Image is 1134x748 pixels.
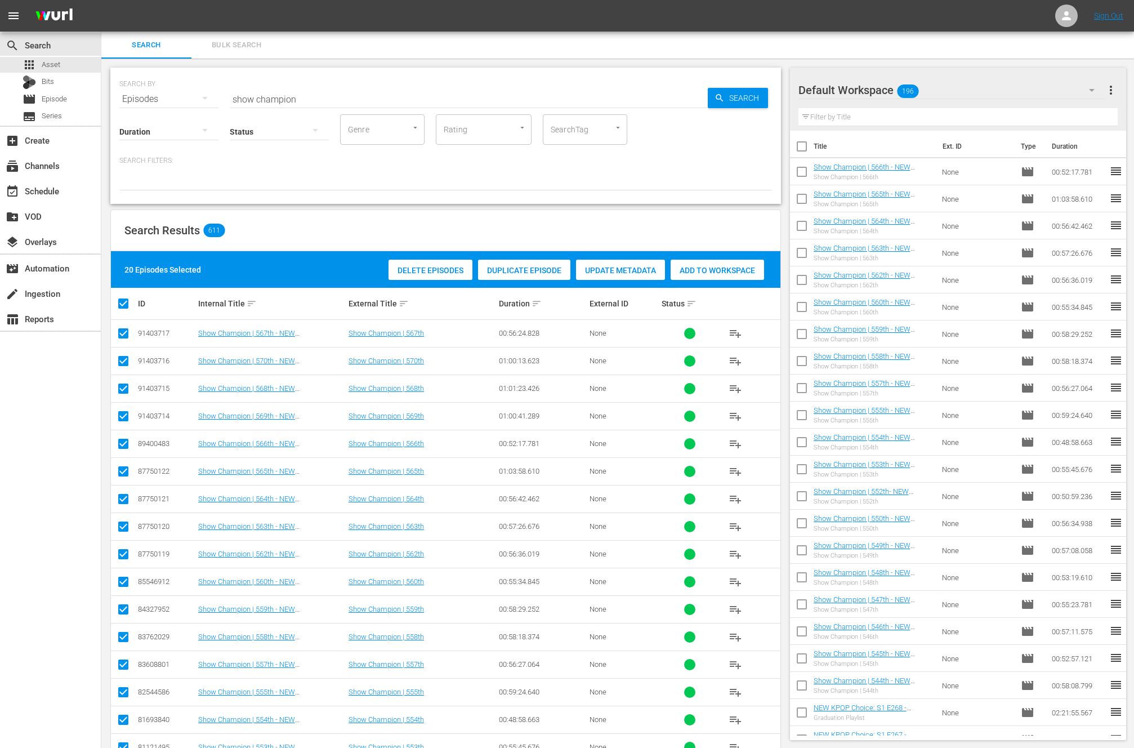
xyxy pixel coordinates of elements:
[124,224,200,237] span: Search Results
[1021,625,1034,638] span: Episode
[1094,11,1123,20] a: Sign Out
[108,39,185,52] span: Search
[937,699,1016,726] td: None
[590,550,658,558] div: None
[499,550,586,558] div: 00:56:36.019
[936,131,1014,162] th: Ext. ID
[42,110,62,122] span: Series
[814,498,934,505] div: Show Champion | 552th
[937,266,1016,293] td: None
[198,522,305,539] a: Show Champion | 563th - NEW [DOMAIN_NAME] - SSTV - 202508
[590,299,658,308] div: External ID
[499,495,586,503] div: 00:56:42.462
[1109,246,1123,259] span: reorder
[576,266,665,275] span: Update Metadata
[1014,131,1045,162] th: Type
[478,260,570,280] button: Duplicate Episode
[814,444,934,451] div: Show Champion | 554th
[671,260,764,280] button: Add to Workspace
[6,159,19,173] span: Channels
[1047,510,1109,537] td: 00:56:34.938
[499,439,586,448] div: 00:52:17.781
[42,59,60,70] span: Asset
[814,687,934,694] div: Show Champion | 544th
[729,409,742,423] span: playlist_add
[590,357,658,365] div: None
[1109,327,1123,340] span: reorder
[1021,733,1034,746] span: Episode
[138,550,195,558] div: 87750119
[138,412,195,420] div: 91403714
[814,390,934,397] div: Show Champion | 557th
[662,297,718,310] div: Status
[1047,618,1109,645] td: 00:57:11.575
[729,685,742,699] span: playlist_add
[686,299,697,309] span: sort
[814,131,936,162] th: Title
[1109,219,1123,232] span: reorder
[722,486,749,513] button: playlist_add
[729,520,742,533] span: playlist_add
[42,76,54,87] span: Bits
[1047,239,1109,266] td: 00:57:26.676
[138,357,195,365] div: 91403716
[198,329,305,346] a: Show Champion | 567th - NEW [DOMAIN_NAME] - SSTV - 202509
[198,633,305,649] a: Show Champion | 558th - NEW [DOMAIN_NAME] - SSTV - 202506
[814,309,934,316] div: Show Champion | 560th
[937,375,1016,402] td: None
[814,298,921,315] a: Show Champion | 560th - NEW [DOMAIN_NAME] - SSTV - 202507
[798,74,1105,106] div: Default Workspace
[1047,320,1109,348] td: 00:58:29.252
[6,287,19,301] span: Ingestion
[349,605,424,613] a: Show Champion | 559th
[1047,699,1109,726] td: 02:21:55.567
[729,603,742,616] span: playlist_add
[138,577,195,586] div: 85546912
[1047,293,1109,320] td: 00:55:34.845
[1021,517,1034,530] span: Episode
[814,379,921,396] a: Show Champion | 557th - NEW [DOMAIN_NAME] - SSTV - 202506
[1021,598,1034,611] span: Episode
[198,660,305,677] a: Show Champion | 557th - NEW [DOMAIN_NAME] - SSTV - 202506
[1047,348,1109,375] td: 00:58:18.374
[590,577,658,586] div: None
[722,706,749,733] button: playlist_add
[814,514,921,531] a: Show Champion | 550th - NEW [DOMAIN_NAME] - SSTV - 202504
[937,510,1016,537] td: None
[1109,732,1123,746] span: reorder
[937,239,1016,266] td: None
[814,363,934,370] div: Show Champion | 558th
[349,633,424,641] a: Show Champion | 558th
[349,715,424,724] a: Show Champion | 554th
[937,456,1016,483] td: None
[1109,462,1123,475] span: reorder
[349,467,424,475] a: Show Champion | 565th
[499,522,586,531] div: 00:57:26.676
[590,384,658,393] div: None
[349,297,495,310] div: External Title
[499,329,586,337] div: 00:56:24.828
[1021,435,1034,449] span: Episode
[590,715,658,724] div: None
[729,547,742,561] span: playlist_add
[590,633,658,641] div: None
[729,658,742,671] span: playlist_add
[722,624,749,651] button: playlist_add
[247,299,257,309] span: sort
[1109,678,1123,692] span: reorder
[814,336,934,343] div: Show Champion | 559th
[138,299,195,308] div: ID
[722,458,749,485] button: playlist_add
[7,9,20,23] span: menu
[1047,212,1109,239] td: 00:56:42.462
[814,704,921,729] a: NEW KPOP Choice: S1 E268 - Graduation Playlist - NEW [DOMAIN_NAME] - SSTV - 202412
[499,467,586,475] div: 01:03:58.610
[722,403,749,430] button: playlist_add
[814,433,921,450] a: Show Champion | 554th - NEW [DOMAIN_NAME] - SSTV - 202505
[1109,597,1123,611] span: reorder
[349,660,424,669] a: Show Champion | 557th
[722,320,749,347] button: playlist_add
[814,541,921,558] a: Show Champion | 549th - NEW [DOMAIN_NAME] - SSTV - 202504
[198,412,305,429] a: Show Champion | 569th - NEW [DOMAIN_NAME] - SSTV - 202509
[198,577,305,594] a: Show Champion | 560th - NEW [DOMAIN_NAME] - SSTV - 202507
